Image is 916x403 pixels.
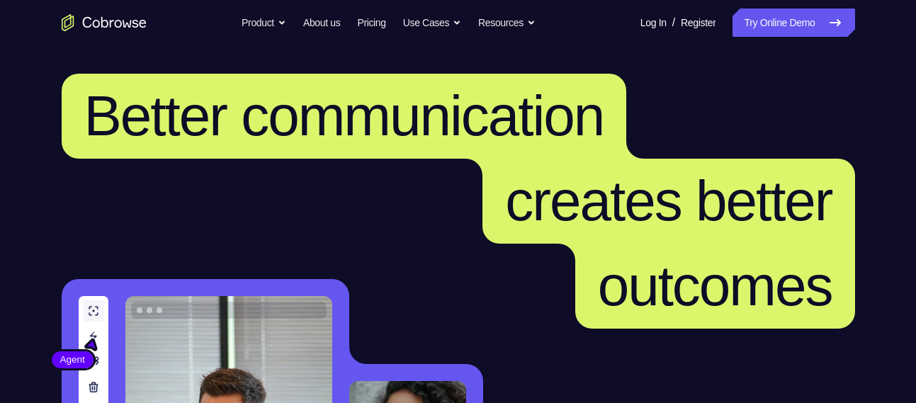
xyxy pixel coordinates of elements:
button: Product [242,8,286,37]
a: Pricing [357,8,385,37]
span: outcomes [598,254,832,317]
span: Better communication [84,84,604,147]
span: creates better [505,169,832,232]
span: / [672,14,675,31]
span: Agent [52,353,94,367]
a: Try Online Demo [733,8,854,37]
button: Resources [478,8,536,37]
a: About us [303,8,340,37]
a: Log In [640,8,667,37]
button: Use Cases [403,8,461,37]
a: Go to the home page [62,14,147,31]
a: Register [681,8,716,37]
